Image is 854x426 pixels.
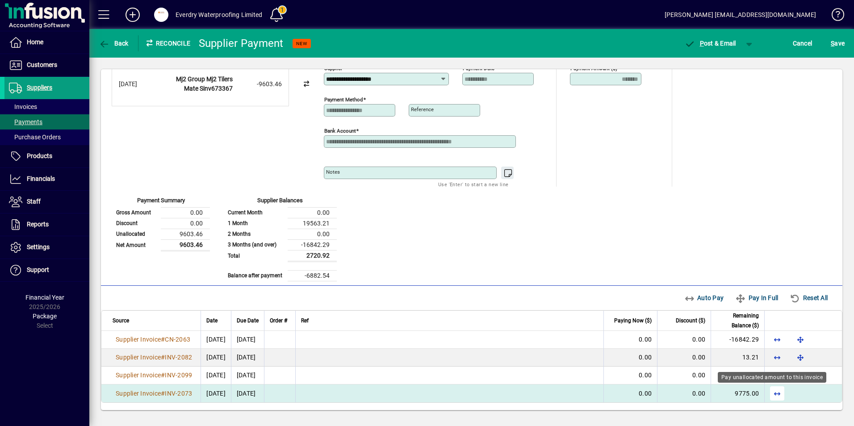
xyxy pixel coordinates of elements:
[33,313,57,320] span: Package
[639,336,652,343] span: 0.00
[4,259,89,281] a: Support
[112,207,161,218] td: Gross Amount
[825,2,843,31] a: Knowledge Base
[161,372,165,379] span: #
[25,294,64,301] span: Financial Year
[116,336,161,343] span: Supplier Invoice
[9,103,37,110] span: Invoices
[116,372,161,379] span: Supplier Invoice
[288,250,337,261] td: 2720.92
[147,7,176,23] button: Profile
[27,243,50,251] span: Settings
[684,40,736,47] span: ost & Email
[4,191,89,213] a: Staff
[112,187,210,251] app-page-summary-card: Payment Summary
[4,213,89,236] a: Reports
[176,8,262,22] div: Everdry Waterproofing Limited
[4,54,89,76] a: Customers
[223,239,288,250] td: 3 Months (and over)
[138,36,192,50] div: Reconcile
[223,218,288,229] td: 1 Month
[161,336,165,343] span: #
[161,354,165,361] span: #
[692,354,705,361] span: 0.00
[161,218,210,229] td: 0.00
[113,388,195,398] a: Supplier Invoice#INV-2073
[113,316,129,326] span: Source
[116,390,161,397] span: Supplier Invoice
[161,229,210,239] td: 9603.46
[735,390,759,397] span: 9775.00
[793,36,812,50] span: Cancel
[831,36,845,50] span: ave
[27,61,57,68] span: Customers
[614,316,652,326] span: Paying Now ($)
[206,372,226,379] span: [DATE]
[206,336,226,343] span: [DATE]
[681,290,728,306] button: Auto Pay
[270,316,287,326] span: Order #
[639,372,652,379] span: 0.00
[112,229,161,239] td: Unallocated
[89,35,138,51] app-page-header-button: Back
[718,372,826,383] div: Pay unallocated amount to this invoice
[27,38,43,46] span: Home
[4,114,89,129] a: Payments
[692,372,705,379] span: 0.00
[831,40,834,47] span: S
[237,79,282,89] div: -9603.46
[223,187,337,281] app-page-summary-card: Supplier Balances
[165,336,190,343] span: CN-2063
[206,390,226,397] span: [DATE]
[692,336,705,343] span: 0.00
[27,152,52,159] span: Products
[716,311,759,330] span: Remaining Balance ($)
[326,169,340,175] mat-label: Notes
[27,221,49,228] span: Reports
[829,35,847,51] button: Save
[112,196,210,207] div: Payment Summary
[4,236,89,259] a: Settings
[176,75,233,92] strong: Mj2 Group Mj2 Tilers Mate Sinv673367
[165,354,192,361] span: INV-2082
[9,134,61,141] span: Purchase Orders
[118,7,147,23] button: Add
[324,96,363,103] mat-label: Payment method
[199,36,284,50] div: Supplier Payment
[231,367,264,384] td: [DATE]
[223,196,337,207] div: Supplier Balances
[161,207,210,218] td: 0.00
[692,390,705,397] span: 0.00
[112,239,161,251] td: Net Amount
[288,229,337,239] td: 0.00
[27,266,49,273] span: Support
[96,35,131,51] button: Back
[99,40,129,47] span: Back
[4,99,89,114] a: Invoices
[729,336,759,343] span: -16842.29
[206,316,218,326] span: Date
[223,270,288,281] td: Balance after payment
[27,175,55,182] span: Financials
[288,270,337,281] td: -6882.54
[639,354,652,361] span: 0.00
[700,40,704,47] span: P
[113,352,195,362] a: Supplier Invoice#INV-2082
[112,218,161,229] td: Discount
[223,250,288,261] td: Total
[161,390,165,397] span: #
[438,179,508,189] mat-hint: Use 'Enter' to start a new line
[288,218,337,229] td: 19563.21
[223,207,288,218] td: Current Month
[206,354,226,361] span: [DATE]
[4,129,89,145] a: Purchase Orders
[790,291,828,305] span: Reset All
[411,106,434,113] mat-label: Reference
[786,290,831,306] button: Reset All
[680,35,741,51] button: Post & Email
[732,290,782,306] button: Pay In Full
[231,349,264,367] td: [DATE]
[113,334,193,344] a: Supplier Invoice#CN-2063
[237,316,259,326] span: Due Date
[684,291,724,305] span: Auto Pay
